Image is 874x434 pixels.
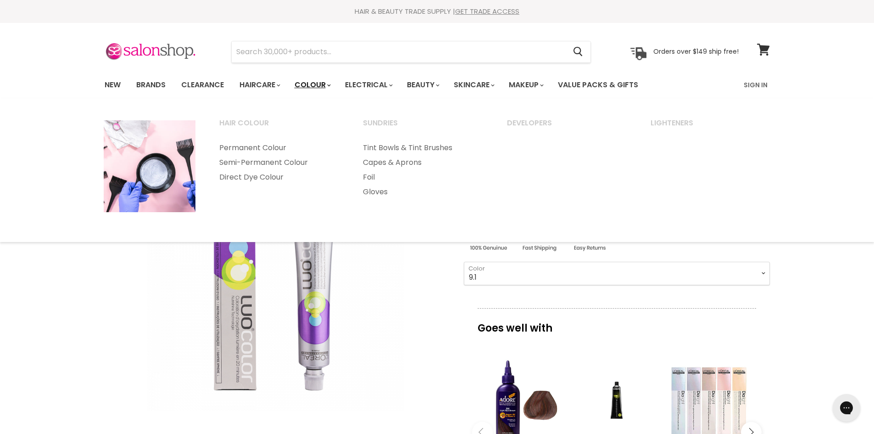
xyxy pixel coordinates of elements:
[208,116,350,139] a: Hair Colour
[231,41,591,63] form: Product
[351,155,494,170] a: Capes & Aprons
[351,141,494,199] ul: Main menu
[208,141,350,155] a: Permanent Colour
[208,155,350,170] a: Semi-Permanent Colour
[129,75,173,95] a: Brands
[495,116,638,139] a: Developers
[400,75,445,95] a: Beauty
[351,185,494,199] a: Gloves
[147,154,404,411] img: L'Oreal Luo Color - Discontinued
[455,6,519,16] a: GET TRADE ACCESS
[551,75,645,95] a: Value Packs & Gifts
[502,75,549,95] a: Makeup
[98,72,692,98] ul: Main menu
[653,47,739,56] p: Orders over $149 ship free!
[232,41,566,62] input: Search
[351,141,494,155] a: Tint Bowls & Tint Brushes
[447,75,500,95] a: Skincare
[338,75,398,95] a: Electrical
[98,75,128,95] a: New
[93,72,781,98] nav: Main
[828,391,865,425] iframe: Gorgias live chat messenger
[233,75,286,95] a: Haircare
[351,116,494,139] a: Sundries
[288,75,336,95] a: Colour
[208,141,350,185] ul: Main menu
[208,170,350,185] a: Direct Dye Colour
[351,170,494,185] a: Foil
[93,7,781,16] div: HAIR & BEAUTY TRADE SUPPLY |
[738,75,773,95] a: Sign In
[639,116,781,139] a: Lighteners
[478,308,756,338] p: Goes well with
[174,75,231,95] a: Clearance
[566,41,590,62] button: Search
